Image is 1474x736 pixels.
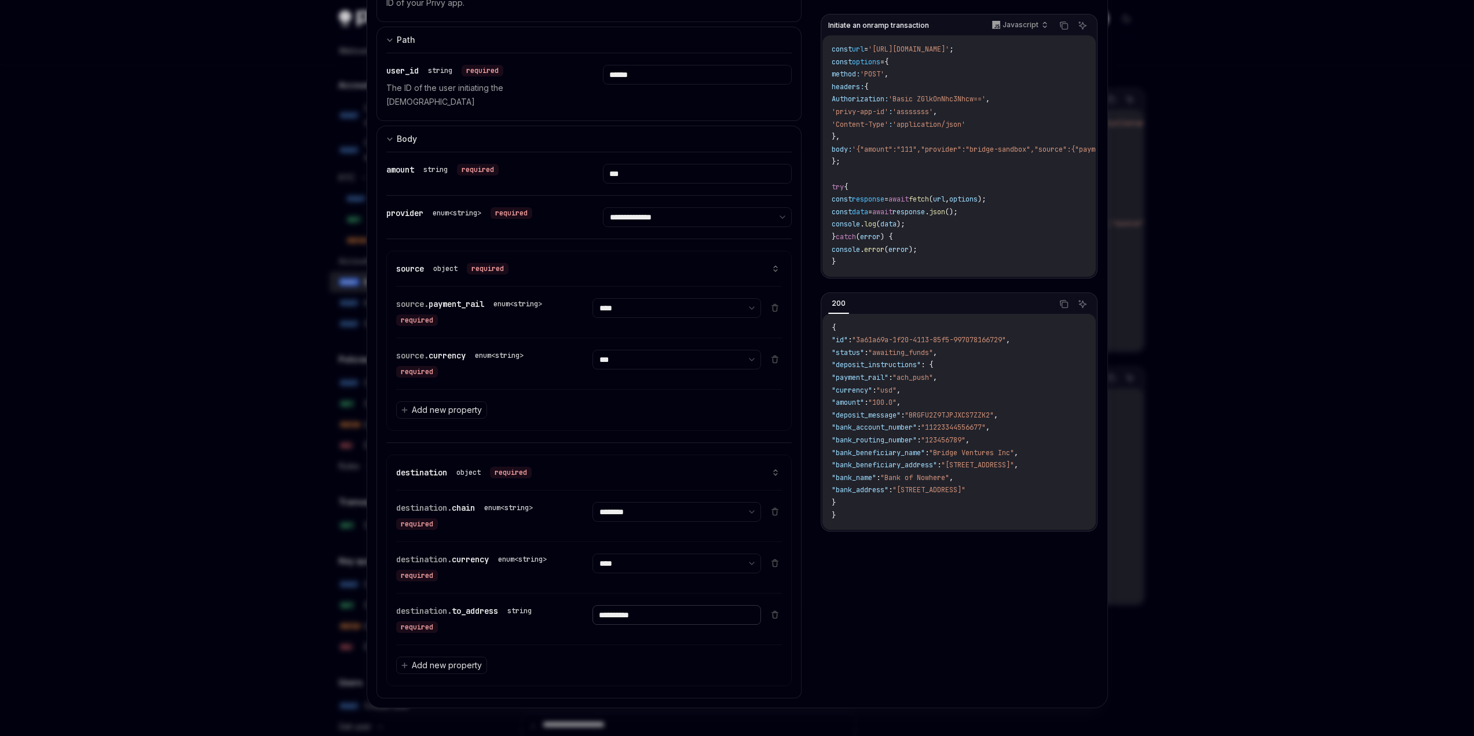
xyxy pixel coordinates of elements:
span: 'application/json' [893,120,965,129]
span: "usd" [876,386,897,395]
span: = [868,207,872,217]
span: . [925,207,929,217]
span: { [844,182,848,192]
span: 'Content-Type' [832,120,888,129]
span: = [864,45,868,54]
span: ; [949,45,953,54]
span: Add new property [412,660,482,671]
div: required [457,164,499,175]
div: required [462,65,503,76]
span: source [396,263,424,274]
span: provider [386,208,423,218]
span: : [864,398,868,407]
span: destination. [396,554,452,565]
span: } [832,511,836,520]
span: payment_rail [429,299,484,309]
span: try [832,182,844,192]
span: 'asssssss' [893,107,933,116]
span: response [852,195,884,204]
span: Authorization: [832,94,888,104]
span: "BRGFU2Z9TJPJXCS7ZZK2" [905,411,994,420]
div: required [490,467,532,478]
span: }; [832,157,840,166]
div: amount [386,164,499,175]
span: { [864,82,868,91]
span: "Bridge Ventures Inc" [929,448,1014,457]
span: : [925,448,929,457]
div: object [433,264,458,273]
span: "bank_name" [832,473,876,482]
span: 'privy-app-id' [832,107,888,116]
button: Copy the contents from the code block [1056,296,1071,312]
div: destination.to_address [396,605,565,633]
div: destination.currency [396,554,565,581]
div: Body [397,132,417,146]
span: currency [452,554,489,565]
button: Copy the contents from the code block [1056,18,1071,33]
button: Ask AI [1075,18,1090,33]
span: : [901,411,905,420]
span: 'Basic ZGlkOnNhc3Nhcw==' [888,94,986,104]
div: required [467,263,509,274]
span: "bank_account_number" [832,423,917,432]
div: enum<string> [433,208,481,218]
span: destination [396,467,447,478]
div: enum<string> [493,299,542,309]
p: Javascript [1003,20,1038,30]
span: destination. [396,503,452,513]
span: data [852,207,868,217]
span: await [888,195,909,204]
span: : [888,120,893,129]
span: "deposit_message" [832,411,901,420]
div: source.payment_rail [396,298,565,326]
span: const [832,207,852,217]
span: body: [832,145,852,154]
div: user_id [386,65,503,76]
div: string [507,606,532,616]
span: "payment_rail" [832,373,888,382]
span: "awaiting_funds" [868,348,933,357]
span: "currency" [832,386,872,395]
span: data [880,219,897,229]
span: error [888,245,909,254]
button: expand input section [376,27,802,53]
span: , [933,348,937,357]
span: error [864,245,884,254]
div: object [456,468,481,477]
span: } [832,257,836,266]
span: source. [396,350,429,361]
span: , [986,94,990,104]
span: = [880,57,884,67]
span: const [832,45,852,54]
span: "id" [832,335,848,345]
span: const [832,195,852,204]
div: enum<string> [498,555,547,564]
span: { [884,57,888,67]
span: "amount" [832,398,864,407]
span: "100.0" [868,398,897,407]
div: string [428,66,452,75]
span: . [860,219,864,229]
div: required [396,366,438,378]
span: await [872,207,893,217]
span: : [888,107,893,116]
span: }, [832,132,840,141]
span: "[STREET_ADDRESS]" [941,460,1014,470]
button: Add new property [396,657,487,674]
span: source. [396,299,429,309]
div: required [491,207,532,219]
span: catch [836,232,856,241]
span: "11223344556677" [921,423,986,432]
span: (); [945,207,957,217]
span: , [884,69,888,79]
span: json [929,207,945,217]
span: . [860,245,864,254]
span: "3a61a69a-1f20-4113-85f5-997078166729" [852,335,1006,345]
span: user_id [386,65,419,76]
span: url [852,45,864,54]
span: : [876,473,880,482]
span: destination. [396,606,452,616]
span: "bank_address" [832,485,888,495]
span: , [897,386,901,395]
span: , [933,107,937,116]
